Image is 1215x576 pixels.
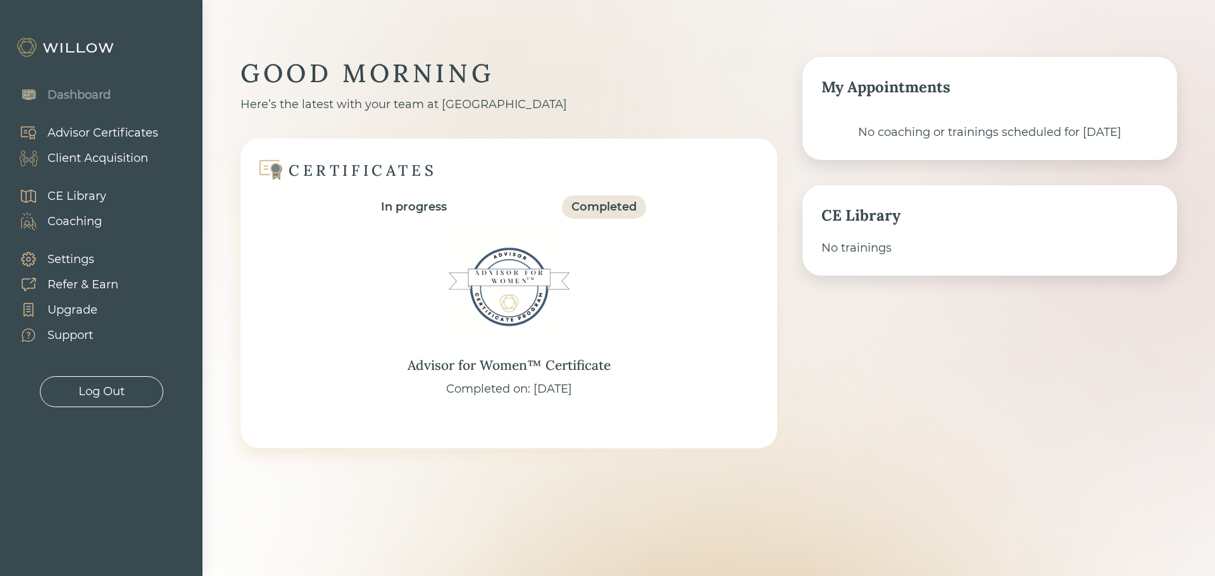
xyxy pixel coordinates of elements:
div: Advisor Certificates [47,125,158,142]
a: Dashboard [6,82,111,107]
div: Upgrade [47,302,97,319]
div: Support [47,327,93,344]
div: Refer & Earn [47,276,118,293]
a: Advisor Certificates [6,120,158,145]
img: Advisor for Women™ Certificate Badge [445,224,572,350]
a: Coaching [6,209,106,234]
div: CERTIFICATES [289,161,437,180]
div: Here’s the latest with your team at [GEOGRAPHIC_DATA] [240,96,777,113]
div: In progress [381,199,447,216]
div: CE Library [47,188,106,205]
div: Settings [47,251,94,268]
div: Log Out [78,383,125,400]
a: Client Acquisition [6,145,158,171]
div: Completed on: [DATE] [446,381,572,398]
a: Settings [6,247,118,272]
div: Dashboard [47,87,111,104]
div: Coaching [47,213,102,230]
div: No trainings [821,240,1158,257]
div: Completed [571,199,637,216]
div: Advisor for Women™ Certificate [408,355,611,376]
div: Client Acquisition [47,150,148,167]
a: Upgrade [6,297,118,322]
img: Willow [16,37,117,58]
div: CE Library [821,204,1158,227]
div: My Appointments [821,76,1158,99]
div: GOOD MORNING [240,57,777,90]
a: CE Library [6,183,106,209]
div: No coaching or trainings scheduled for [DATE] [821,124,1158,141]
a: Refer & Earn [6,272,118,297]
